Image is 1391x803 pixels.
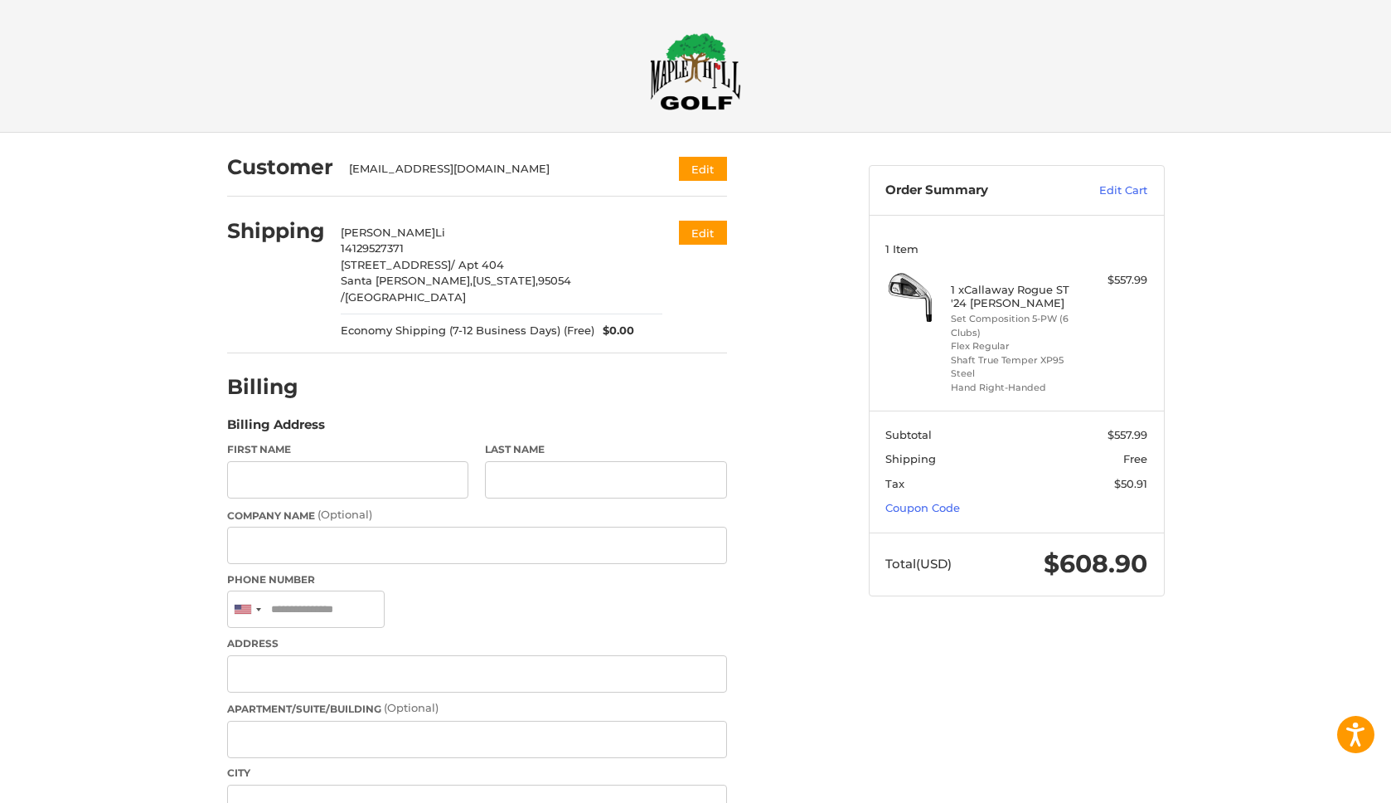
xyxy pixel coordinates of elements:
[341,274,473,287] span: Santa [PERSON_NAME],
[451,258,504,271] span: / Apt 404
[227,218,325,244] h2: Shipping
[885,182,1064,199] h3: Order Summary
[1123,452,1147,465] span: Free
[435,226,445,239] span: Li
[341,226,435,239] span: [PERSON_NAME]
[227,374,324,400] h2: Billing
[227,416,325,442] legend: Billing Address
[341,241,404,255] span: 14129527371
[341,323,594,339] span: Economy Shipping (7-12 Business Days) (Free)
[345,290,466,304] span: [GEOGRAPHIC_DATA]
[227,636,727,651] label: Address
[317,508,372,521] small: (Optional)
[227,154,333,180] h2: Customer
[384,701,439,714] small: (Optional)
[1044,548,1147,579] span: $608.90
[1064,182,1147,199] a: Edit Cart
[951,353,1078,381] li: Shaft True Temper XP95 Steel
[885,242,1147,255] h3: 1 Item
[885,428,932,441] span: Subtotal
[951,339,1078,353] li: Flex Regular
[227,700,727,717] label: Apartment/Suite/Building
[594,323,634,339] span: $0.00
[227,442,469,457] label: First Name
[349,161,647,178] div: [EMAIL_ADDRESS][DOMAIN_NAME]
[885,556,952,572] span: Total (USD)
[1107,428,1147,441] span: $557.99
[679,157,727,181] button: Edit
[951,312,1078,339] li: Set Composition 5-PW (6 Clubs)
[227,507,727,523] label: Company Name
[341,258,451,271] span: [STREET_ADDRESS]
[885,477,904,490] span: Tax
[341,274,571,304] span: 95054 /
[885,501,960,514] a: Coupon Code
[650,32,741,110] img: Maple Hill Golf
[227,766,727,781] label: City
[228,591,266,627] div: United States: +1
[485,442,727,457] label: Last Name
[951,283,1078,310] h4: 1 x Callaway Rogue ST '24 [PERSON_NAME]
[227,572,727,587] label: Phone Number
[885,452,936,465] span: Shipping
[1082,272,1147,289] div: $557.99
[1114,477,1147,490] span: $50.91
[679,221,727,245] button: Edit
[951,381,1078,395] li: Hand Right-Handed
[473,274,538,287] span: [US_STATE],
